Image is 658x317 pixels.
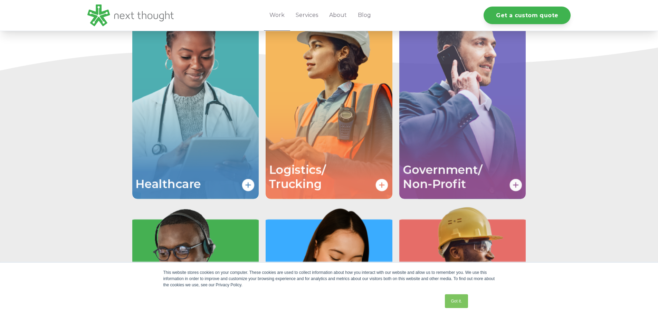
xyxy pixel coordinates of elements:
div: This website stores cookies on your computer. These cookies are used to collect information about... [163,269,495,288]
img: Government/Non-Profit [399,9,526,199]
a: Got it. [445,294,468,308]
img: Logicstics/Trucking [266,9,392,199]
a: Get a custom quote [484,7,571,24]
img: Healthcare [132,9,259,199]
img: LG - NextThought Logo [87,4,174,26]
